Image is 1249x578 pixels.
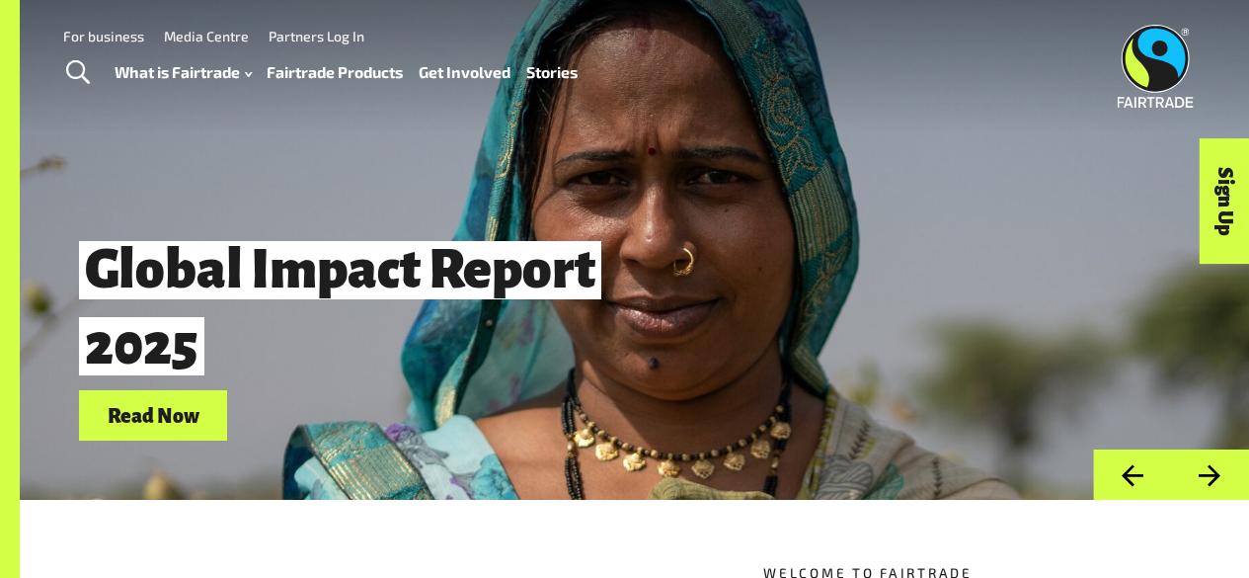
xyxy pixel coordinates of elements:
[115,58,252,86] a: What is Fairtrade
[53,48,102,98] a: Toggle Search
[1118,25,1194,108] img: Fairtrade Australia New Zealand logo
[267,58,403,86] a: Fairtrade Products
[79,241,601,375] span: Global Impact Report 2025
[63,28,144,44] a: For business
[164,28,249,44] a: Media Centre
[269,28,364,44] a: Partners Log In
[526,58,578,86] a: Stories
[79,390,227,441] a: Read Now
[1093,450,1171,500] button: Previous
[419,58,510,86] a: Get Involved
[1171,450,1249,500] button: Next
